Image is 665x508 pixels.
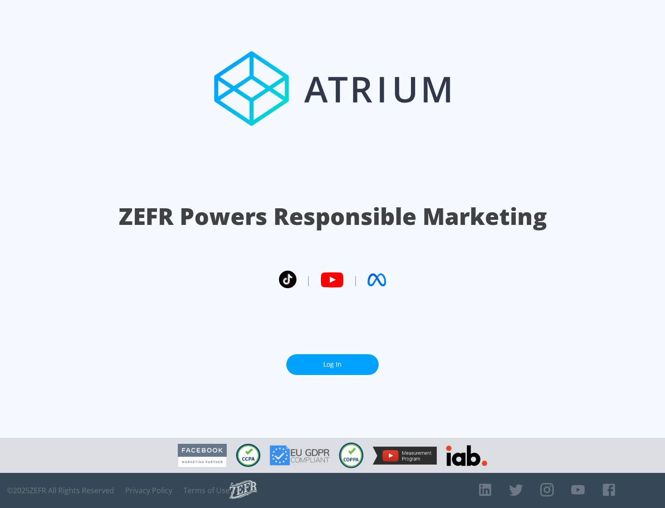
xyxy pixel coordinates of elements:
img: COPPA Compliant [339,442,363,468]
h1: ZEFR Powers Responsible Marketing [119,200,547,232]
img: GDPR Compliant [270,445,330,466]
a: Terms of Use [183,486,230,495]
img: IAB [446,445,487,466]
img: CCPA Compliant [236,444,260,467]
span: | [306,273,311,287]
span: © 2025 ZEFR All Rights Reserved [7,486,114,495]
span: | [353,273,358,287]
img: YouTube Measurement Program [373,447,437,465]
a: Privacy Policy [125,486,172,495]
img: Facebook Marketing Partner [178,444,227,467]
a: Log In [286,354,379,375]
